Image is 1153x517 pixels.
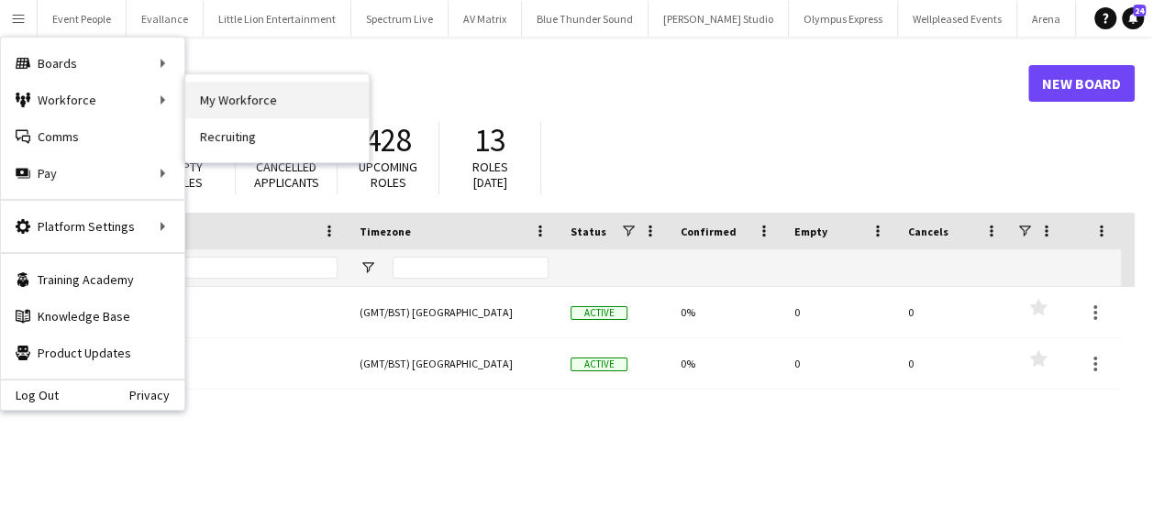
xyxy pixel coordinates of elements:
a: Privacy [129,388,184,402]
span: Cancels [908,225,948,238]
div: Boards [1,45,184,82]
a: Training Academy [1,261,184,298]
button: Event People [38,1,127,37]
button: [PERSON_NAME] Studio [649,1,789,37]
a: Comms [1,118,184,155]
span: Empty [794,225,827,238]
div: Pay [1,155,184,192]
div: 0 [897,338,1011,389]
button: Blue Thunder Sound [522,1,649,37]
span: Upcoming roles [359,159,417,191]
span: 428 [365,120,412,160]
span: Active [571,357,627,371]
span: Confirmed [681,225,737,238]
a: New Board [1028,65,1135,102]
button: Spectrum Live [351,1,449,37]
button: AV Matrix [449,1,522,37]
a: Log Out [1,388,59,402]
button: Little Lion Entertainment [204,1,351,37]
button: Evallance [127,1,204,37]
button: Open Filter Menu [360,259,376,276]
span: 13 [474,120,505,160]
div: 0 [783,338,897,389]
span: 24 [1133,5,1146,16]
button: Arena [1017,1,1076,37]
div: (GMT/BST) [GEOGRAPHIC_DATA] [349,338,560,389]
span: Status [571,225,606,238]
span: Active [571,306,627,320]
span: Cancelled applicants [254,159,319,191]
span: Roles [DATE] [472,159,508,191]
a: Recruiting [185,118,369,155]
a: Usual Suspects [43,338,338,390]
button: Olympus Express [789,1,898,37]
a: Spectrum Live [43,287,338,338]
div: 0 [783,287,897,337]
button: Wellpleased Events [898,1,1017,37]
input: Timezone Filter Input [393,257,549,279]
input: Board name Filter Input [76,257,338,279]
a: 24 [1122,7,1144,29]
div: Platform Settings [1,208,184,245]
h1: Boards [32,70,1028,97]
div: 0% [670,287,783,337]
a: My Workforce [185,82,369,118]
a: Knowledge Base [1,298,184,335]
div: Workforce [1,82,184,118]
div: (GMT/BST) [GEOGRAPHIC_DATA] [349,287,560,337]
a: Product Updates [1,335,184,371]
span: Timezone [360,225,411,238]
div: 0 [897,287,1011,337]
div: 0% [670,338,783,389]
